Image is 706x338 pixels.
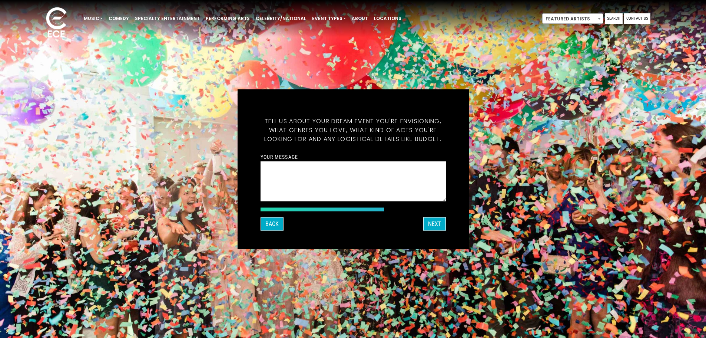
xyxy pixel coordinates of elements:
a: Comedy [106,12,132,25]
a: Music [81,12,106,25]
a: Specialty Entertainment [132,12,203,25]
a: Performing Arts [203,12,253,25]
label: Your message [261,153,298,160]
span: Featured Artists [542,13,603,24]
button: Back [261,217,284,230]
button: Next [423,217,446,230]
img: ece_new_logo_whitev2-1.png [38,5,75,41]
h5: Tell us about your dream event you're envisioning, what genres you love, what kind of acts you're... [261,108,446,152]
a: Event Types [309,12,349,25]
a: Celebrity/National [253,12,309,25]
a: About [349,12,371,25]
a: Search [605,13,623,24]
a: Locations [371,12,404,25]
span: Featured Artists [543,14,603,24]
a: Contact Us [624,13,650,24]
